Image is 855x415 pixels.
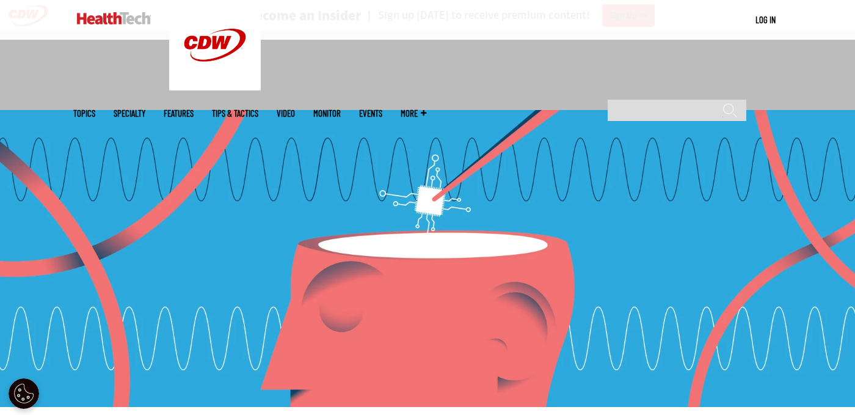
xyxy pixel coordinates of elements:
[73,109,95,118] span: Topics
[277,109,295,118] a: Video
[313,109,341,118] a: MonITor
[212,109,258,118] a: Tips & Tactics
[9,378,39,409] div: Cookie Settings
[9,378,39,409] button: Open Preferences
[401,109,426,118] span: More
[77,12,151,24] img: Home
[755,14,776,25] a: Log in
[169,81,261,94] a: CDW
[755,13,776,26] div: User menu
[164,109,194,118] a: Features
[114,109,145,118] span: Specialty
[359,109,382,118] a: Events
